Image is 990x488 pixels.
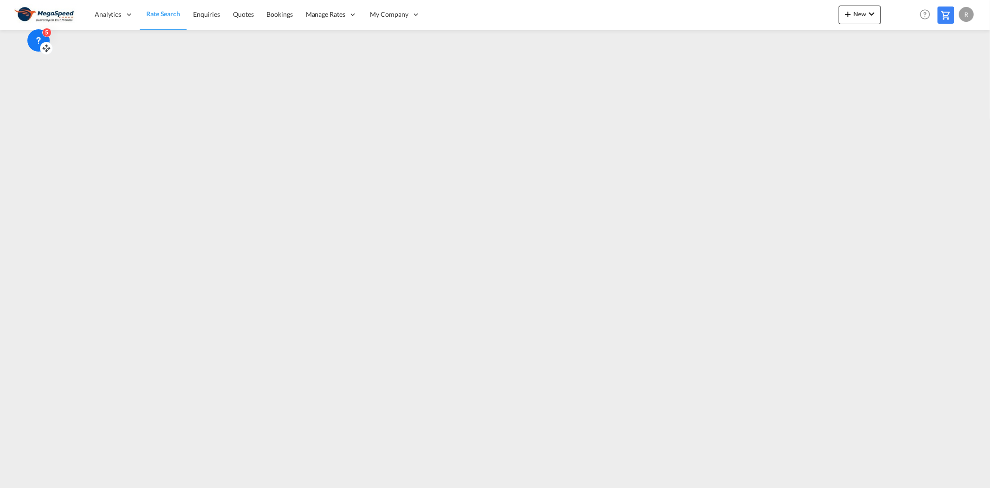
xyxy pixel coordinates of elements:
[370,10,408,19] span: My Company
[233,10,253,18] span: Quotes
[267,10,293,18] span: Bookings
[842,10,877,18] span: New
[959,7,974,22] div: R
[842,8,854,20] md-icon: icon-plus 400-fg
[917,7,933,22] span: Help
[95,10,121,19] span: Analytics
[306,10,345,19] span: Manage Rates
[193,10,220,18] span: Enquiries
[839,6,881,24] button: icon-plus 400-fgNewicon-chevron-down
[14,4,77,25] img: ad002ba0aea611eda5429768204679d3.JPG
[917,7,938,23] div: Help
[146,10,180,18] span: Rate Search
[866,8,877,20] md-icon: icon-chevron-down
